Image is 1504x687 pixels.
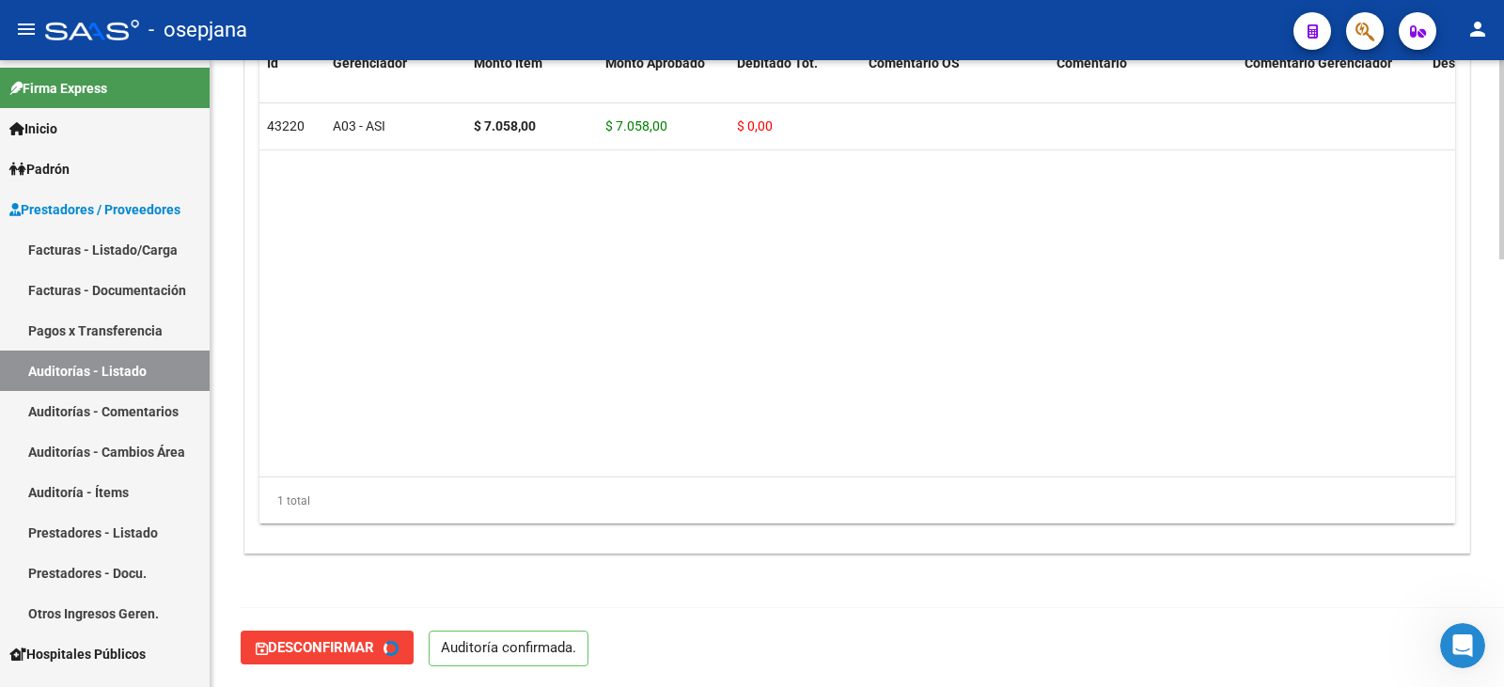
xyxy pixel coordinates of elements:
[1049,43,1237,126] datatable-header-cell: Comentario
[267,118,305,133] span: 43220
[1466,18,1489,40] mat-icon: person
[256,639,374,656] span: Desconfirmar
[729,43,861,126] datatable-header-cell: Debitado Tot.
[1245,55,1392,70] span: Comentario Gerenciador
[9,159,70,180] span: Padrón
[1237,43,1425,126] datatable-header-cell: Comentario Gerenciador
[333,118,385,133] span: A03 - ASI
[241,631,414,664] button: Desconfirmar
[605,55,705,70] span: Monto Aprobado
[9,199,180,220] span: Prestadores / Proveedores
[474,55,542,70] span: Monto Item
[9,78,107,99] span: Firma Express
[737,55,818,70] span: Debitado Tot.
[466,43,598,126] datatable-header-cell: Monto Item
[267,55,278,70] span: Id
[15,18,38,40] mat-icon: menu
[1057,55,1127,70] span: Comentario
[1440,623,1485,668] iframe: Intercom live chat
[325,43,466,126] datatable-header-cell: Gerenciador
[259,43,325,126] datatable-header-cell: Id
[869,55,960,70] span: Comentario OS
[1433,55,1503,70] span: Descripción
[9,644,146,664] span: Hospitales Públicos
[9,118,57,139] span: Inicio
[259,477,1455,524] div: 1 total
[598,43,729,126] datatable-header-cell: Monto Aprobado
[474,118,536,133] strong: $ 7.058,00
[605,118,667,133] span: $ 7.058,00
[333,55,407,70] span: Gerenciador
[429,631,588,666] p: Auditoría confirmada.
[737,118,773,133] span: $ 0,00
[149,9,247,51] span: - osepjana
[861,43,1049,126] datatable-header-cell: Comentario OS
